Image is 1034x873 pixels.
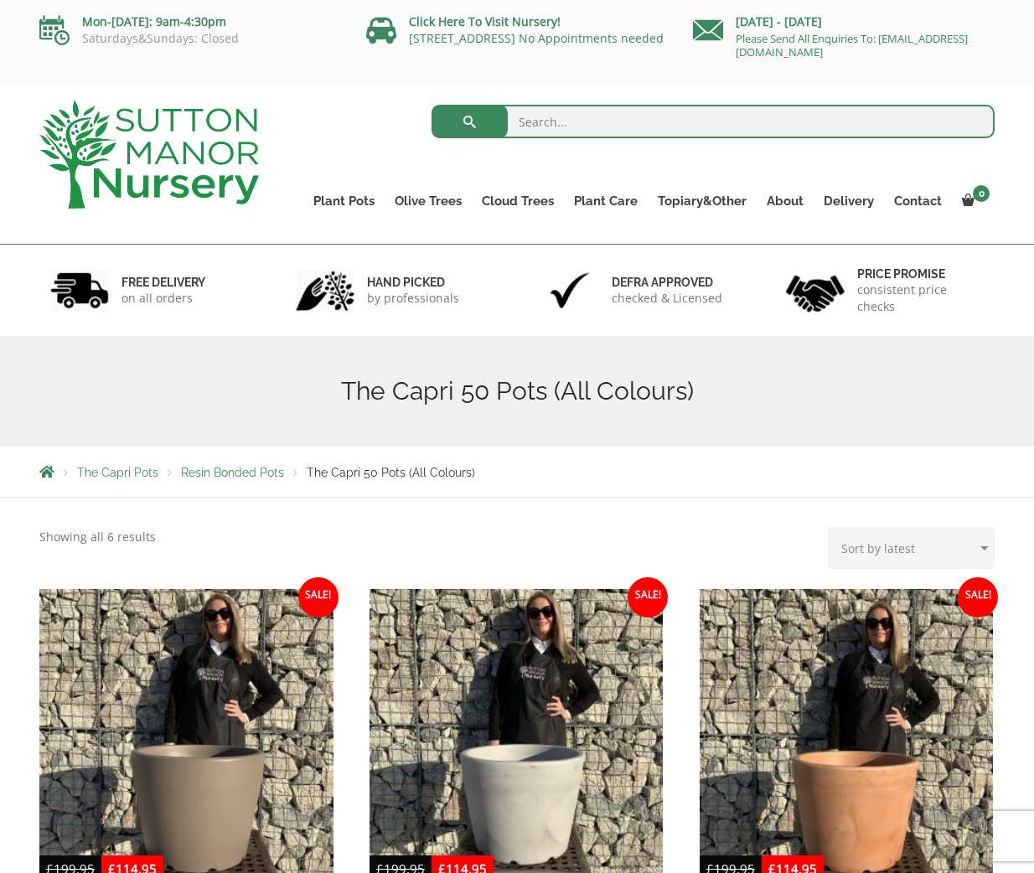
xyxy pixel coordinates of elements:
[39,32,341,45] p: Saturdays&Sundays: Closed
[39,527,156,547] p: Showing all 6 results
[693,12,995,32] p: [DATE] - [DATE]
[298,577,339,617] span: Sale!
[952,189,995,213] a: 0
[39,376,995,406] h1: The Capri 50 Pots (All Colours)
[958,577,998,617] span: Sale!
[814,189,884,213] a: Delivery
[432,105,995,138] input: Search...
[385,189,472,213] a: Olive Trees
[307,466,475,479] span: The Capri 50 Pots (All Colours)
[628,577,668,617] span: Sale!
[181,466,284,479] a: Resin Bonded Pots
[39,465,995,478] nav: Breadcrumbs
[50,269,109,312] img: 1.jpg
[828,527,995,569] select: Shop order
[121,290,205,307] p: on all orders
[409,13,561,29] a: Click Here To Visit Nursery!
[757,189,814,213] a: About
[39,101,259,209] img: logo
[39,12,341,32] p: Mon-[DATE]: 9am-4:30pm
[296,269,354,312] img: 2.jpg
[612,290,722,307] p: checked & Licensed
[77,466,158,479] a: The Capri Pots
[367,290,459,307] p: by professionals
[884,189,952,213] a: Contact
[786,265,845,316] img: 4.jpg
[857,266,985,282] h6: Price promise
[121,275,205,290] h6: FREE DELIVERY
[367,275,459,290] h6: hand picked
[472,189,564,213] a: Cloud Trees
[540,269,599,312] img: 3.jpg
[303,189,385,213] a: Plant Pots
[736,31,968,59] a: Please Send All Enquiries To: [EMAIL_ADDRESS][DOMAIN_NAME]
[564,189,648,213] a: Plant Care
[409,30,664,46] a: [STREET_ADDRESS] No Appointments needed
[973,185,990,202] span: 0
[612,275,722,290] h6: Defra approved
[648,189,757,213] a: Topiary&Other
[857,282,985,315] p: consistent price checks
